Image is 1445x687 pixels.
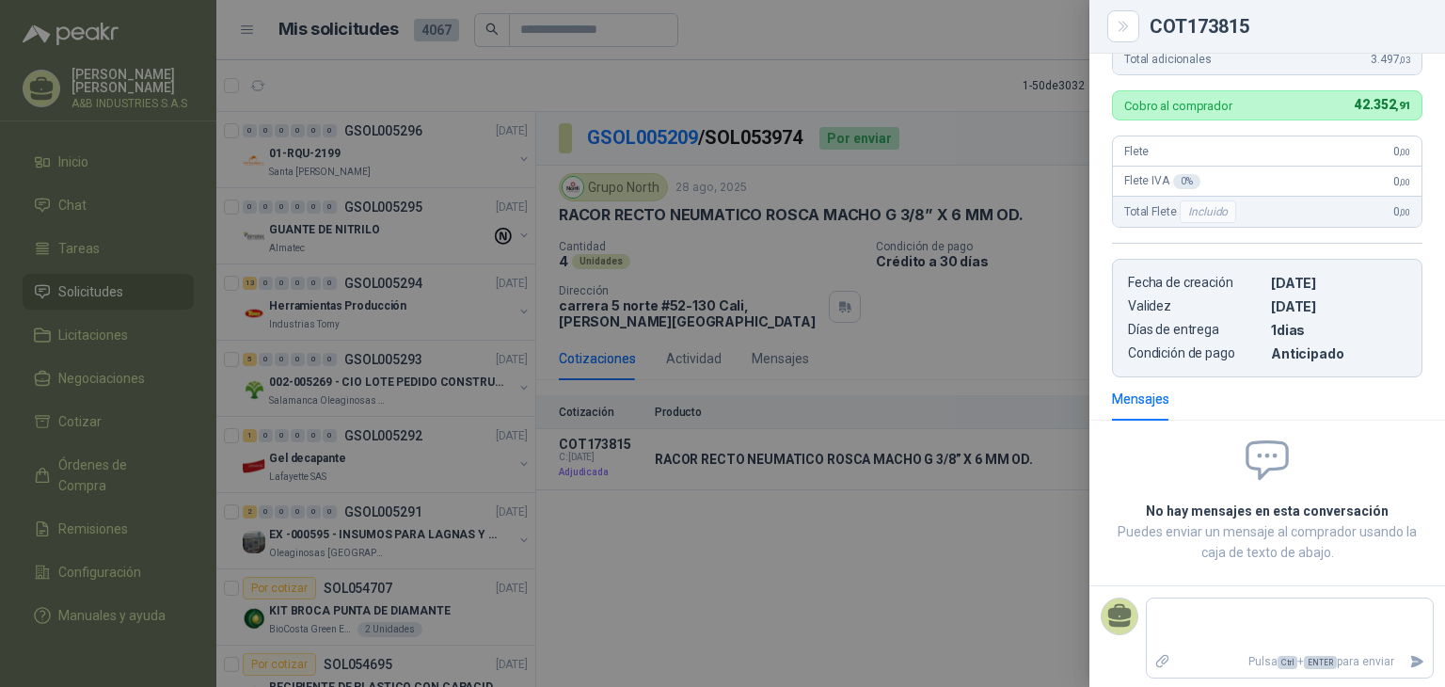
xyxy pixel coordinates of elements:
[1112,501,1422,521] h2: No hay mensajes en esta conversación
[1399,207,1410,217] span: ,00
[1355,97,1410,112] span: 42.352
[1128,298,1263,314] p: Validez
[1402,646,1433,679] button: Enviar
[1128,275,1263,291] p: Fecha de creación
[1304,656,1337,669] span: ENTER
[1399,177,1410,187] span: ,00
[1128,322,1263,338] p: Días de entrega
[1395,100,1410,112] span: ,91
[1112,15,1135,38] button: Close
[1112,389,1169,409] div: Mensajes
[1113,44,1421,74] div: Total adicionales
[1271,275,1406,291] p: [DATE]
[1128,345,1263,361] p: Condición de pago
[1393,205,1410,218] span: 0
[1399,55,1410,65] span: ,03
[1271,345,1406,361] p: Anticipado
[1124,174,1200,189] span: Flete IVA
[1271,322,1406,338] p: 1 dias
[1179,646,1403,679] p: Pulsa + para enviar
[1278,656,1297,669] span: Ctrl
[1271,298,1406,314] p: [DATE]
[1173,174,1200,189] div: 0 %
[1150,17,1422,36] div: COT173815
[1393,175,1410,188] span: 0
[1124,145,1149,158] span: Flete
[1399,147,1410,157] span: ,00
[1180,200,1236,223] div: Incluido
[1124,100,1232,112] p: Cobro al comprador
[1147,646,1179,679] label: Adjuntar archivos
[1124,200,1240,223] span: Total Flete
[1112,521,1422,563] p: Puedes enviar un mensaje al comprador usando la caja de texto de abajo.
[1371,53,1410,66] span: 3.497
[1393,145,1410,158] span: 0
